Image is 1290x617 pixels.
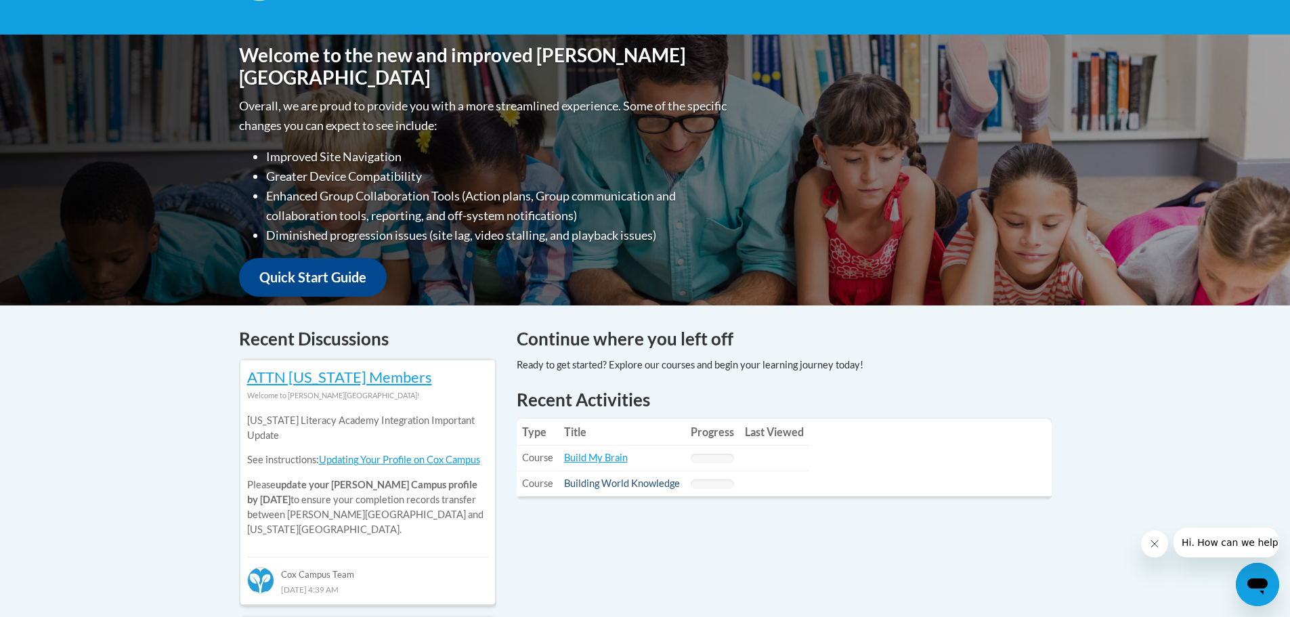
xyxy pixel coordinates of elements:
[247,413,488,443] p: [US_STATE] Literacy Academy Integration Important Update
[739,419,809,446] th: Last Viewed
[564,452,628,463] a: Build My Brain
[266,147,730,167] li: Improved Site Navigation
[522,477,553,489] span: Course
[247,452,488,467] p: See instructions:
[247,403,488,547] div: Please to ensure your completion records transfer between [PERSON_NAME][GEOGRAPHIC_DATA] and [US_...
[266,167,730,186] li: Greater Device Compatibility
[319,454,480,465] a: Updating Your Profile on Cox Campus
[559,419,685,446] th: Title
[239,258,387,297] a: Quick Start Guide
[247,557,488,581] div: Cox Campus Team
[239,44,730,89] h1: Welcome to the new and improved [PERSON_NAME][GEOGRAPHIC_DATA]
[247,368,432,386] a: ATTN [US_STATE] Members
[1236,563,1279,606] iframe: Button to launch messaging window
[564,477,680,489] a: Building World Knowledge
[522,452,553,463] span: Course
[8,9,110,20] span: Hi. How can we help?
[247,388,488,403] div: Welcome to [PERSON_NAME][GEOGRAPHIC_DATA]!
[1141,530,1168,557] iframe: Close message
[517,387,1052,412] h1: Recent Activities
[685,419,739,446] th: Progress
[239,96,730,135] p: Overall, we are proud to provide you with a more streamlined experience. Some of the specific cha...
[517,419,559,446] th: Type
[1174,528,1279,557] iframe: Message from company
[266,186,730,226] li: Enhanced Group Collaboration Tools (Action plans, Group communication and collaboration tools, re...
[247,567,274,594] img: Cox Campus Team
[266,226,730,245] li: Diminished progression issues (site lag, video stalling, and playback issues)
[247,582,488,597] div: [DATE] 4:39 AM
[247,479,477,505] b: update your [PERSON_NAME] Campus profile by [DATE]
[239,326,496,352] h4: Recent Discussions
[517,326,1052,352] h4: Continue where you left off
